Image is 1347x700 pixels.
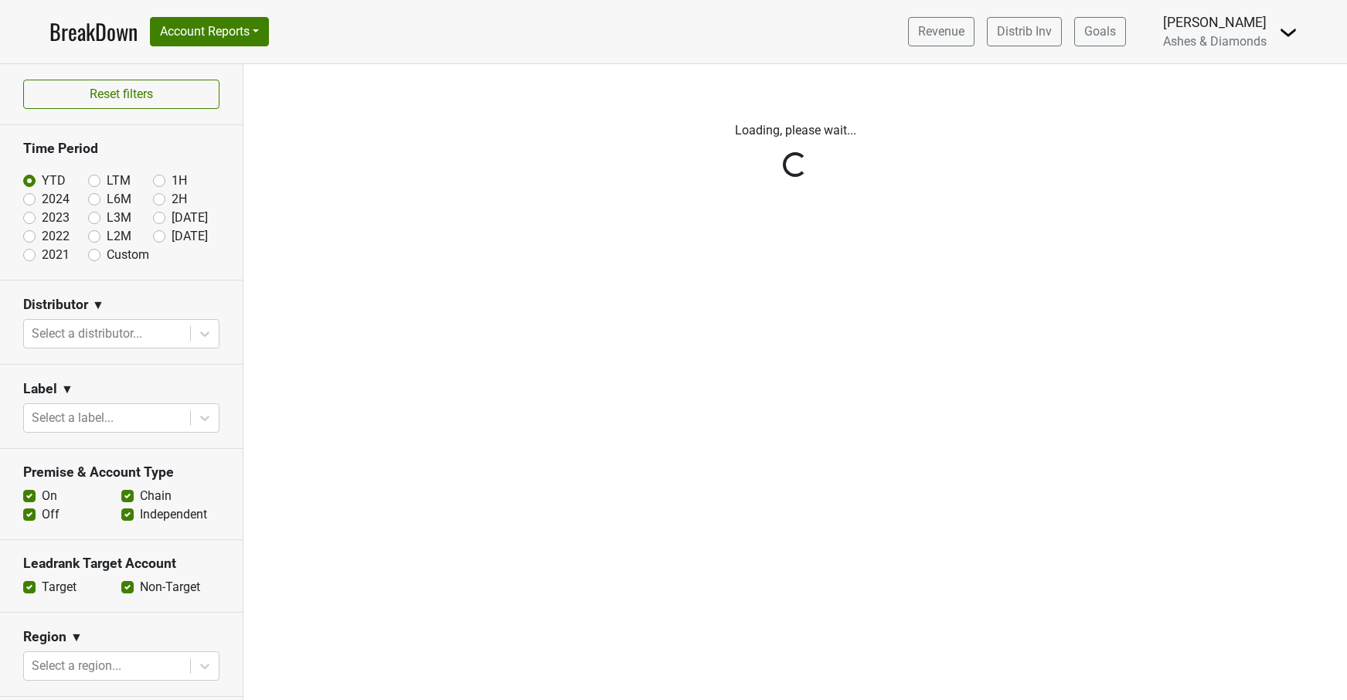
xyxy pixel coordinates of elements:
[150,17,269,46] button: Account Reports
[1163,12,1267,32] div: [PERSON_NAME]
[908,17,975,46] a: Revenue
[49,15,138,48] a: BreakDown
[366,121,1224,140] p: Loading, please wait...
[987,17,1062,46] a: Distrib Inv
[1074,17,1126,46] a: Goals
[1279,23,1298,42] img: Dropdown Menu
[1163,34,1267,49] span: Ashes & Diamonds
